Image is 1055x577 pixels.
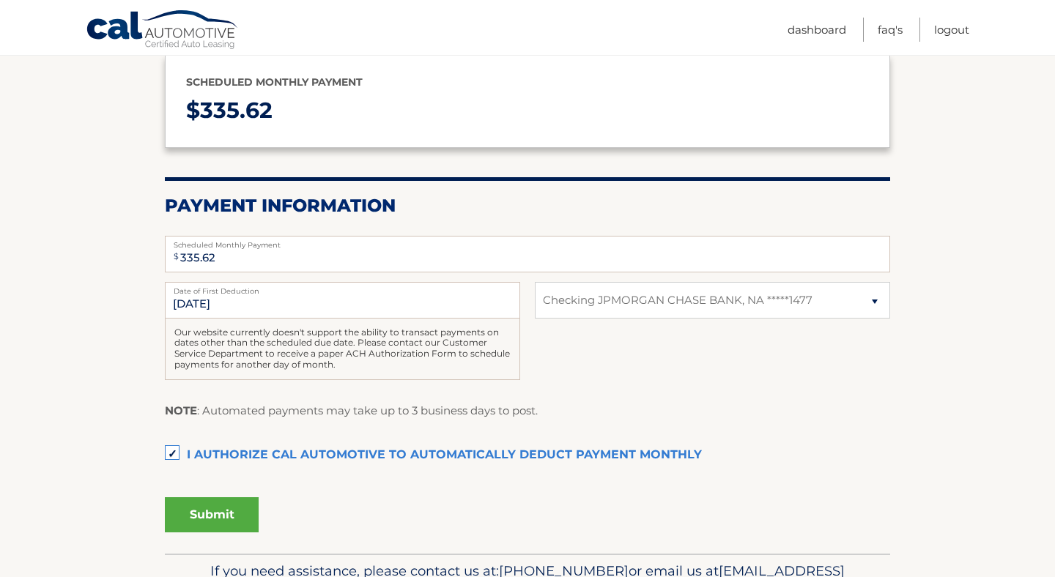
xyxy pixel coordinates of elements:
label: Date of First Deduction [165,282,520,294]
div: Our website currently doesn't support the ability to transact payments on dates other than the sc... [165,319,520,380]
a: FAQ's [878,18,903,42]
input: Payment Amount [165,236,890,272]
input: Payment Date [165,282,520,319]
p: Scheduled monthly payment [186,73,869,92]
a: Cal Automotive [86,10,240,52]
p: : Automated payments may take up to 3 business days to post. [165,401,538,420]
span: 335.62 [200,97,273,124]
button: Submit [165,497,259,532]
span: $ [169,240,183,273]
a: Dashboard [788,18,846,42]
a: Logout [934,18,969,42]
label: Scheduled Monthly Payment [165,236,890,247]
h2: Payment Information [165,195,890,217]
strong: NOTE [165,403,197,417]
p: $ [186,92,869,130]
label: I authorize cal automotive to automatically deduct payment monthly [165,441,890,470]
